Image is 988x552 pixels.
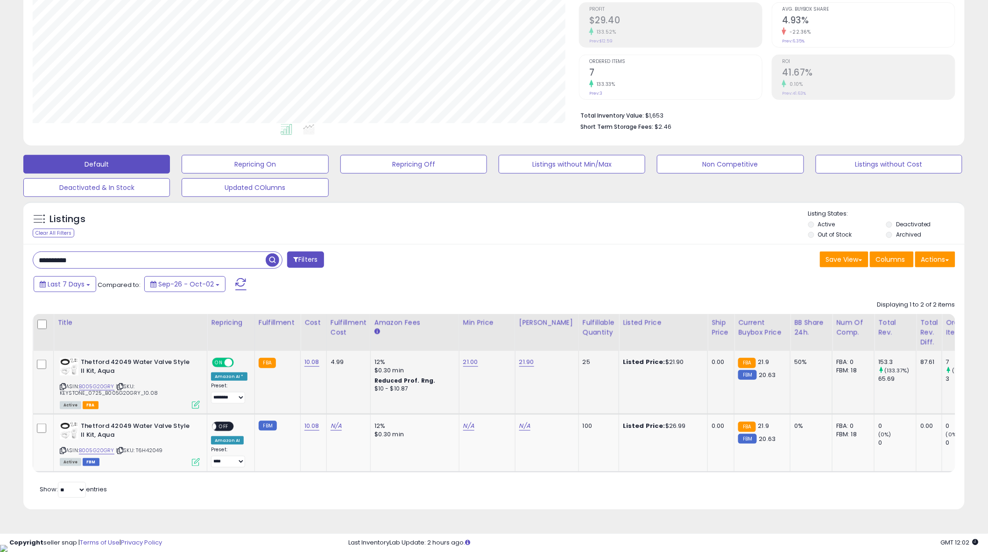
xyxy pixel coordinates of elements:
button: Default [23,155,170,174]
a: N/A [519,421,530,431]
span: $2.46 [655,122,671,131]
button: Deactivated & In Stock [23,178,170,197]
div: FBA: 0 [836,358,867,366]
small: FBA [259,358,276,368]
a: 21.90 [519,357,534,367]
small: Amazon Fees. [374,328,380,336]
div: Displaying 1 to 2 of 2 items [877,300,955,309]
div: Num of Comp. [836,318,870,337]
div: Total Rev. Diff. [920,318,938,347]
div: Current Buybox Price [738,318,786,337]
span: ON [213,359,225,367]
div: ASIN: [60,358,200,408]
div: FBM: 18 [836,430,867,439]
h2: 41.67% [782,67,955,80]
img: 31UEAbBWP9L._SL40_.jpg [60,422,78,440]
b: Total Inventory Value: [580,112,644,119]
span: Profit [589,7,762,12]
span: Last 7 Days [48,279,85,289]
div: 7 [946,358,984,366]
small: (0%) [878,431,891,438]
div: 0 [946,439,984,447]
a: 10.08 [304,357,319,367]
div: 3 [946,375,984,383]
b: Reduced Prof. Rng. [374,377,436,384]
button: Sep-26 - Oct-02 [144,276,226,292]
small: (133.33%) [952,367,977,374]
div: Ship Price [712,318,730,337]
div: 0.00 [712,358,727,366]
a: N/A [463,421,474,431]
a: N/A [331,421,342,431]
b: Short Term Storage Fees: [580,123,653,131]
label: Active [818,220,835,228]
a: 10.08 [304,421,319,431]
div: Title [57,318,203,328]
span: | SKU: KEYSTONE_0725_B005G20GRY_10.08 [60,383,158,397]
div: 153.3 [878,358,916,366]
button: Save View [820,252,868,267]
span: 21.9 [758,357,769,366]
span: OFF [216,423,231,431]
a: B005G20GRY [79,383,114,391]
div: FBM: 18 [836,366,867,375]
h2: 4.93% [782,15,955,28]
div: Amazon AI * [211,372,247,381]
span: Avg. Buybox Share [782,7,955,12]
div: 50% [794,358,825,366]
div: 0 [878,422,916,430]
div: ASIN: [60,422,200,465]
div: Fulfillment Cost [331,318,367,337]
span: FBM [83,458,99,466]
div: Fulfillment [259,318,296,328]
small: FBA [738,422,755,432]
small: (133.37%) [884,367,909,374]
small: FBM [738,370,756,380]
small: FBM [738,434,756,444]
div: [PERSON_NAME] [519,318,575,328]
span: 2025-10-10 12:02 GMT [941,538,979,547]
b: Listed Price: [623,357,665,366]
span: FBA [83,401,99,409]
div: 0 [946,422,984,430]
div: Listed Price [623,318,704,328]
div: 100 [583,422,612,430]
small: 0.10% [786,81,803,88]
div: Ordered Items [946,318,980,337]
div: seller snap | | [9,538,162,547]
label: Out of Stock [818,231,852,238]
span: Show: entries [40,485,107,494]
button: Actions [915,252,955,267]
div: Preset: [211,447,247,468]
b: Thetford 42049 Water Valve Style II Kit, Aqua [81,422,194,441]
div: $0.30 min [374,430,452,439]
span: 21.9 [758,421,769,430]
div: $26.99 [623,422,700,430]
small: FBA [738,358,755,368]
div: BB Share 24h. [794,318,828,337]
div: 0 [878,439,916,447]
h2: 7 [589,67,762,80]
div: 4.99 [331,358,363,366]
button: Updated COlumns [182,178,328,197]
small: -22.36% [786,28,811,35]
div: $10 - $10.87 [374,385,452,393]
div: Amazon Fees [374,318,455,328]
small: 133.33% [593,81,615,88]
div: 0% [794,422,825,430]
div: 0.00 [920,422,935,430]
a: Privacy Policy [121,538,162,547]
h2: $29.40 [589,15,762,28]
a: B005G20GRY [79,447,114,454]
p: Listing States: [808,210,965,218]
img: 31UEAbBWP9L._SL40_.jpg [60,358,78,376]
span: Sep-26 - Oct-02 [158,279,214,289]
small: Prev: 6.35% [782,38,805,44]
div: 65.69 [878,375,916,383]
small: (0%) [946,431,959,438]
div: FBA: 0 [836,422,867,430]
span: OFF [233,359,247,367]
div: Cost [304,318,323,328]
div: Last InventoryLab Update: 2 hours ago. [349,538,979,547]
button: Listings without Cost [816,155,962,174]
